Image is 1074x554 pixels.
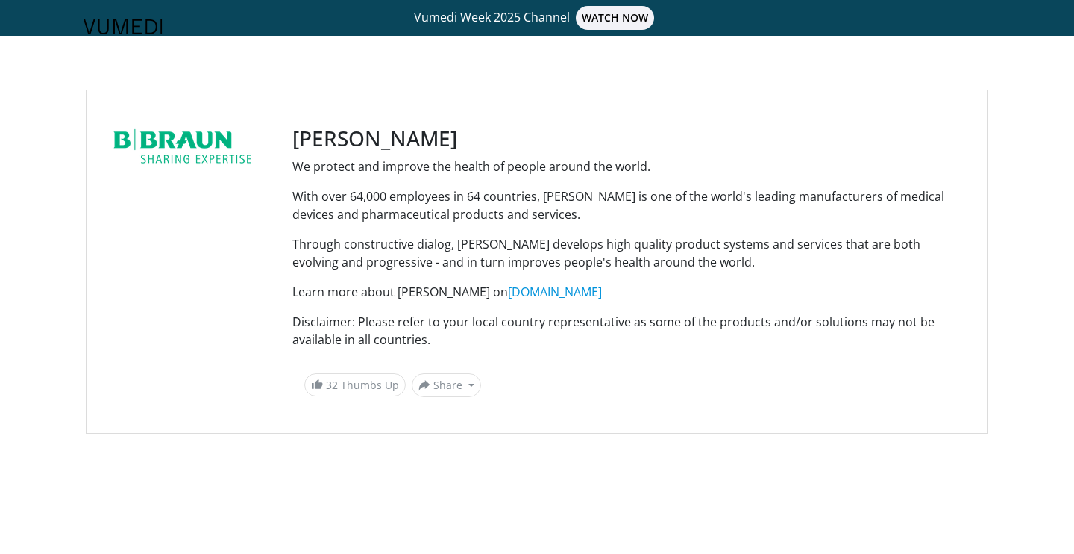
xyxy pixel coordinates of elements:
p: We protect and improve the health of people around the world. [292,158,967,175]
p: With over 64,000 employees in 64 countries, [PERSON_NAME] is one of the world's leading manufactu... [292,187,967,223]
p: Through constructive dialog, [PERSON_NAME] develops high quality product systems and services tha... [292,235,967,271]
img: VuMedi Logo [84,19,163,34]
p: Disclaimer: Please refer to your local country representative as some of the products and/or solu... [292,313,967,349]
h3: [PERSON_NAME] [292,126,967,152]
button: Share [412,373,481,397]
a: [DOMAIN_NAME] [508,284,602,300]
p: Learn more about [PERSON_NAME] on [292,283,967,301]
a: 32 Thumbs Up [304,373,406,396]
span: 32 [326,378,338,392]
